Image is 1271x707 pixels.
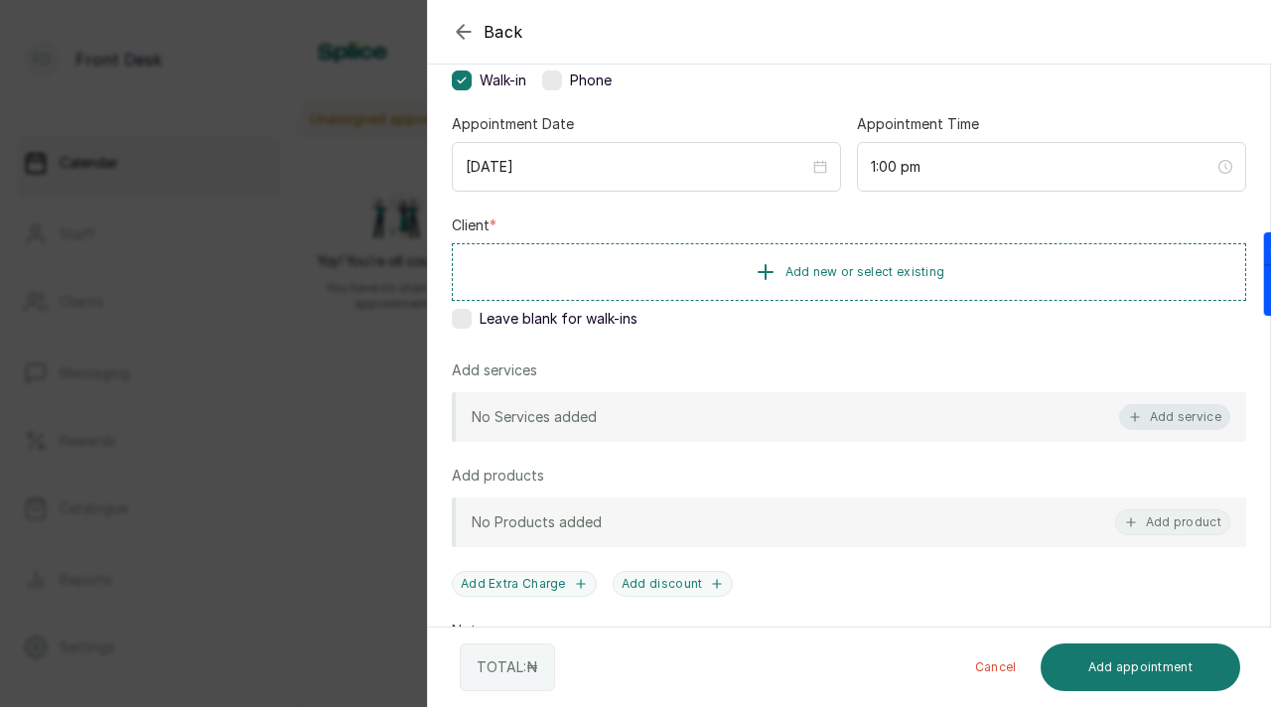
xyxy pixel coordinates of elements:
[1115,509,1230,535] button: Add product
[785,264,945,280] span: Add new or select existing
[452,360,537,380] p: Add services
[959,643,1033,691] button: Cancel
[452,243,1246,301] button: Add new or select existing
[452,466,544,486] p: Add products
[857,114,979,134] label: Appointment Time
[480,71,526,90] span: Walk-in
[613,571,734,597] button: Add discount
[452,571,597,597] button: Add Extra Charge
[1041,643,1241,691] button: Add appointment
[1119,404,1230,430] button: Add service
[871,156,1214,178] input: Select time
[452,114,574,134] label: Appointment Date
[452,215,496,235] label: Client
[472,407,597,427] p: No Services added
[480,309,637,329] span: Leave blank for walk-ins
[452,20,523,44] button: Back
[452,621,485,640] label: Note
[466,156,809,178] input: Select date
[570,71,612,90] span: Phone
[472,512,602,532] p: No Products added
[477,657,538,677] p: TOTAL: ₦
[484,20,523,44] span: Back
